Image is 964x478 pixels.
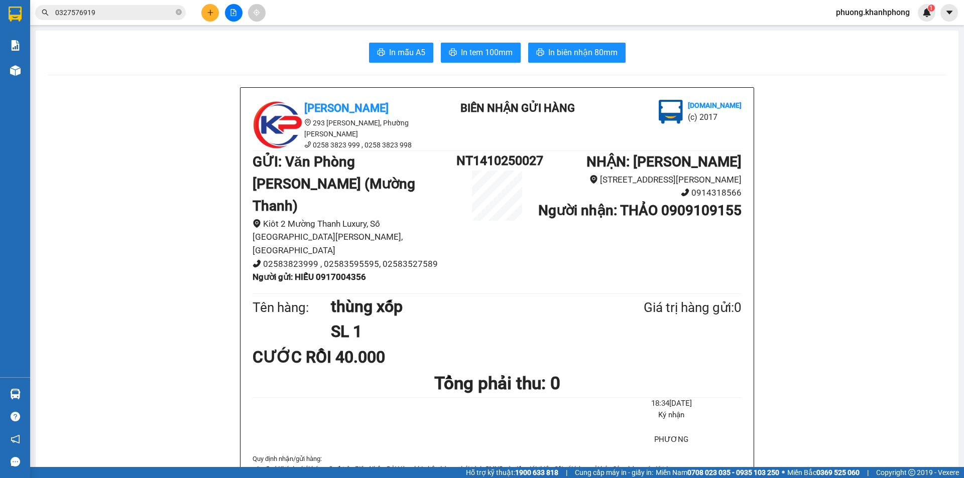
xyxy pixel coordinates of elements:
[449,48,457,58] span: printer
[253,297,331,318] div: Tên hàng:
[304,141,311,148] span: phone
[248,4,266,22] button: aim
[601,409,742,421] li: Ký nhận
[84,38,138,46] b: [DOMAIN_NAME]
[331,319,595,344] h1: SL 1
[11,434,20,444] span: notification
[304,102,389,114] b: [PERSON_NAME]
[782,470,785,474] span: ⚪️
[253,257,456,271] li: 02583823999 , 02583595595, 02583527589
[65,15,96,79] b: BIÊN NHẬN GỬI HÀNG
[787,467,860,478] span: Miền Bắc
[688,101,742,109] b: [DOMAIN_NAME]
[13,65,57,112] b: [PERSON_NAME]
[253,345,414,370] div: CƯỚC RỒI 40.000
[109,13,133,37] img: logo.jpg
[253,259,261,268] span: phone
[253,153,415,214] b: GỬI : Văn Phòng [PERSON_NAME] (Mường Thanh)
[528,43,626,63] button: printerIn biên nhận 80mm
[681,188,689,197] span: phone
[548,46,618,59] span: In biên nhận 80mm
[575,467,653,478] span: Cung cấp máy in - giấy in:
[253,272,366,282] b: Người gửi : HIẾU 0917004356
[688,111,742,123] li: (c) 2017
[441,43,521,63] button: printerIn tem 100mm
[589,175,598,184] span: environment
[253,370,742,397] h1: Tổng phải thu: 0
[10,40,21,51] img: solution-icon
[253,219,261,228] span: environment
[466,467,558,478] span: Hỗ trợ kỹ thuật:
[253,100,303,150] img: logo.jpg
[460,102,575,114] b: BIÊN NHẬN GỬI HÀNG
[922,8,931,17] img: icon-new-feature
[908,469,915,476] span: copyright
[253,139,433,150] li: 0258 3823 999 , 0258 3823 998
[377,48,385,58] span: printer
[656,467,779,478] span: Miền Nam
[42,9,49,16] span: search
[515,468,558,476] strong: 1900 633 818
[687,468,779,476] strong: 0708 023 035 - 0935 103 250
[538,173,742,187] li: [STREET_ADDRESS][PERSON_NAME]
[945,8,954,17] span: caret-down
[55,7,174,18] input: Tìm tên, số ĐT hoặc mã đơn
[461,46,513,59] span: In tem 100mm
[601,434,742,446] li: PHƯƠNG
[11,412,20,421] span: question-circle
[225,4,243,22] button: file-add
[369,43,433,63] button: printerIn mẫu A5
[201,4,219,22] button: plus
[84,48,138,60] li: (c) 2017
[9,7,22,22] img: logo-vxr
[538,202,742,219] b: Người nhận : THẢO 0909109155
[230,9,237,16] span: file-add
[265,465,668,472] i: Quý Khách phải báo mã số trên Biên Nhận Gửi Hàng khi nhận hàng, phải trình CMND và giấy giới thiệ...
[253,117,433,139] li: 293 [PERSON_NAME], Phường [PERSON_NAME]
[536,48,544,58] span: printer
[940,4,958,22] button: caret-down
[601,398,742,410] li: 18:34[DATE]
[176,8,182,18] span: close-circle
[456,151,538,171] h1: NT1410250027
[928,5,935,12] sup: 1
[304,119,311,126] span: environment
[566,467,567,478] span: |
[207,9,214,16] span: plus
[389,46,425,59] span: In mẫu A5
[176,9,182,15] span: close-circle
[828,6,918,19] span: phuong.khanhphong
[10,65,21,76] img: warehouse-icon
[331,294,595,319] h1: thùng xốp
[595,297,742,318] div: Giá trị hàng gửi: 0
[253,217,456,257] li: Kiôt 2 Mường Thanh Luxury, Số [GEOGRAPHIC_DATA][PERSON_NAME], [GEOGRAPHIC_DATA]
[253,9,260,16] span: aim
[867,467,869,478] span: |
[538,186,742,200] li: 0914318566
[11,457,20,466] span: message
[929,5,933,12] span: 1
[586,153,742,170] b: NHẬN : [PERSON_NAME]
[10,389,21,399] img: warehouse-icon
[659,100,683,124] img: logo.jpg
[816,468,860,476] strong: 0369 525 060
[13,13,63,63] img: logo.jpg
